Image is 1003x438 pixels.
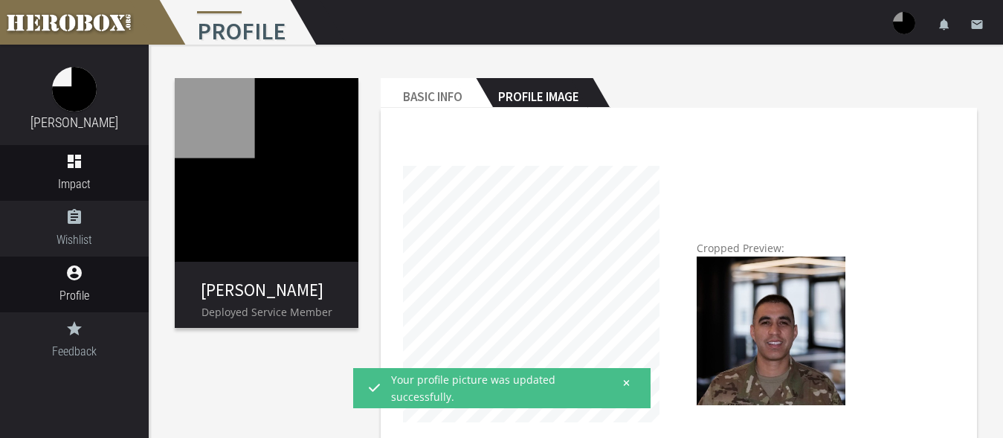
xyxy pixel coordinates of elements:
img: user-image [893,12,915,34]
div: Cropped Preview: [697,239,845,257]
h2: Profile Image [476,78,593,108]
span: Your profile picture was updated successfully. [391,371,612,405]
i: notifications [938,18,951,31]
i: email [970,18,984,31]
p: Deployed Service Member [175,303,358,321]
h2: Basic Info [381,78,476,108]
i: account_circle [65,264,83,282]
img: image [175,78,358,262]
a: [PERSON_NAME] [30,115,118,130]
a: [PERSON_NAME] [201,279,323,300]
img: C5t1MMRdR30cAAAAAElFTkSuQmCC [697,257,845,405]
img: image [52,67,97,112]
